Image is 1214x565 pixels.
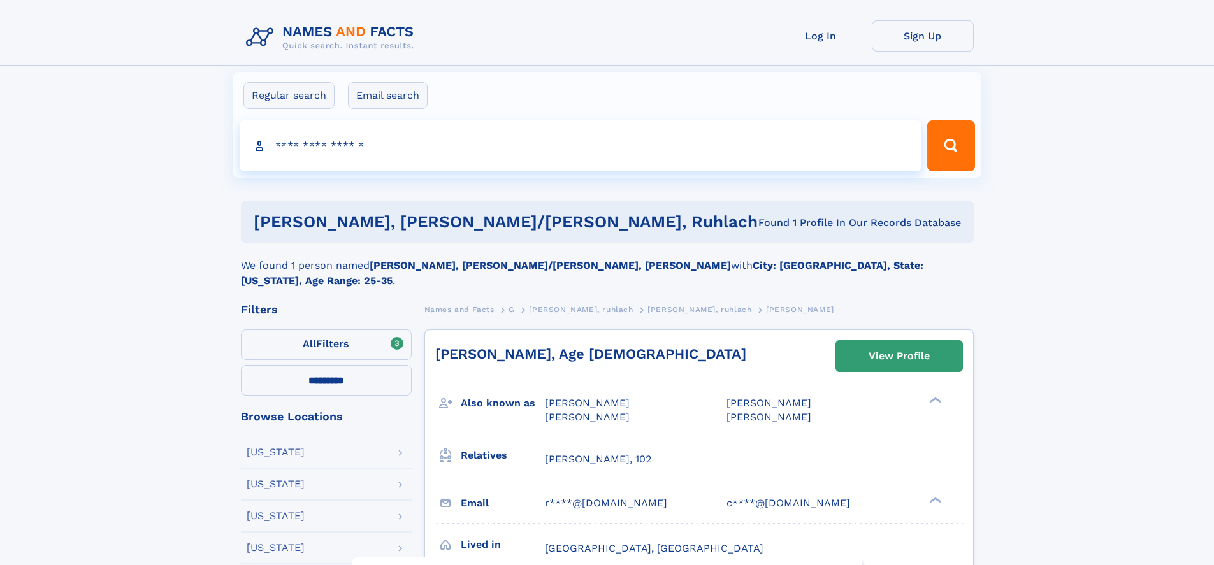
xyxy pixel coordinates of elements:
label: Regular search [243,82,335,109]
div: Filters [241,304,412,315]
label: Filters [241,329,412,360]
span: [PERSON_NAME] [726,397,811,409]
a: Names and Facts [424,301,495,317]
div: [US_STATE] [247,511,305,521]
a: [PERSON_NAME], 102 [545,452,651,466]
b: [PERSON_NAME], [PERSON_NAME]/[PERSON_NAME], [PERSON_NAME] [370,259,731,271]
h3: Relatives [461,445,545,466]
div: [US_STATE] [247,447,305,457]
a: Log In [770,20,872,52]
a: G [509,301,515,317]
span: [PERSON_NAME] [726,411,811,423]
div: We found 1 person named with . [241,243,974,289]
span: [PERSON_NAME] [545,397,630,409]
div: ❯ [927,496,942,504]
a: [PERSON_NAME], Age [DEMOGRAPHIC_DATA] [435,346,746,362]
span: [PERSON_NAME], ruhlach [647,305,751,314]
div: ❯ [927,396,942,404]
div: View Profile [869,341,930,371]
span: [PERSON_NAME] [766,305,834,314]
div: Browse Locations [241,411,412,422]
img: Logo Names and Facts [241,20,424,55]
h3: Lived in [461,534,545,555]
span: G [509,305,515,314]
span: [PERSON_NAME] [545,411,630,423]
span: [GEOGRAPHIC_DATA], [GEOGRAPHIC_DATA] [545,542,763,554]
div: Found 1 Profile In Our Records Database [758,216,961,230]
span: [PERSON_NAME], ruhlach [529,305,633,314]
a: Sign Up [872,20,974,52]
a: [PERSON_NAME], ruhlach [529,301,633,317]
button: Search Button [927,120,974,171]
label: Email search [348,82,428,109]
b: City: [GEOGRAPHIC_DATA], State: [US_STATE], Age Range: 25-35 [241,259,923,287]
span: All [303,338,316,350]
a: [PERSON_NAME], ruhlach [647,301,751,317]
div: [US_STATE] [247,479,305,489]
h1: [PERSON_NAME], [PERSON_NAME]/[PERSON_NAME], ruhlach [254,214,758,230]
div: [US_STATE] [247,543,305,553]
a: View Profile [836,341,962,371]
h3: Also known as [461,392,545,414]
input: search input [240,120,922,171]
h3: Email [461,492,545,514]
